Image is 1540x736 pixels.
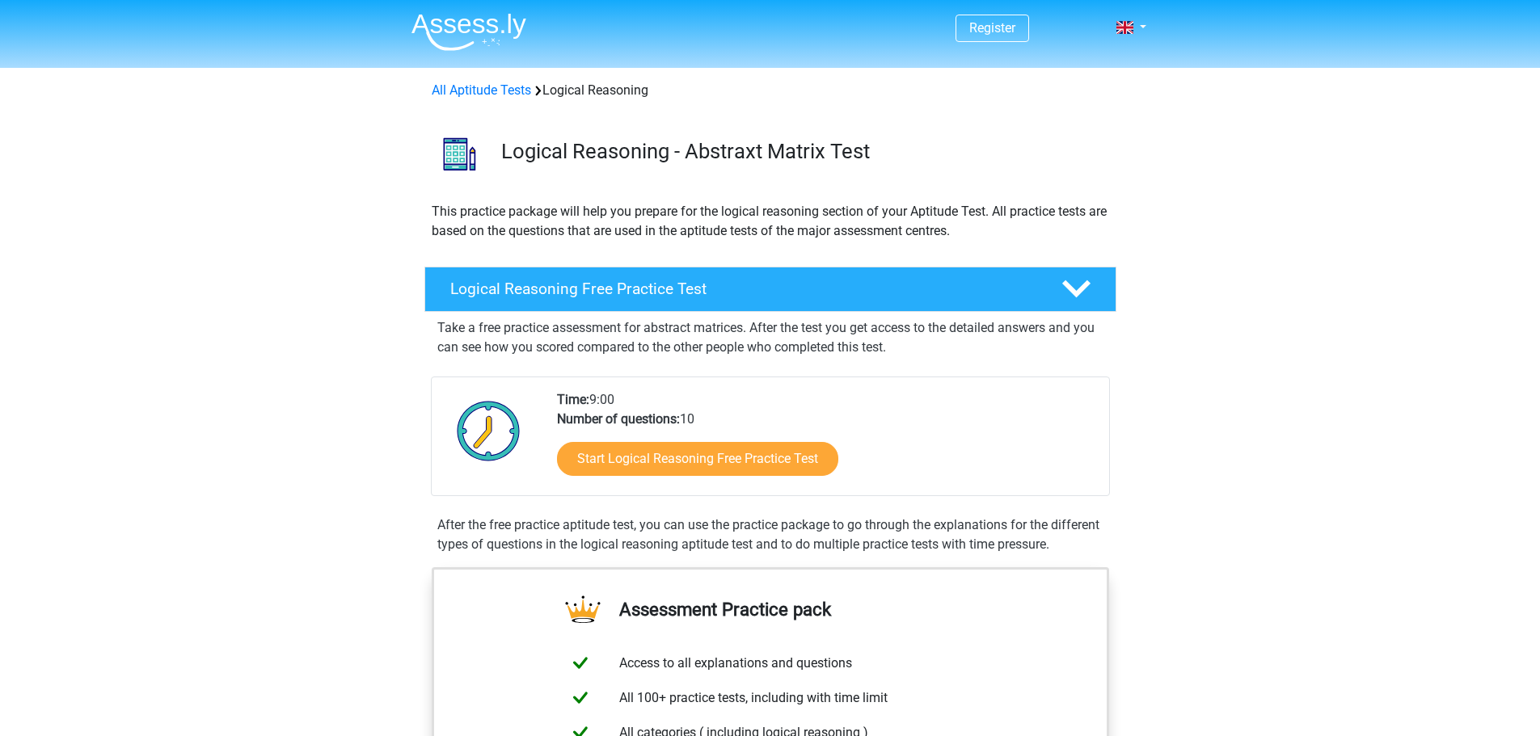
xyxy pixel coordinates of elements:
a: Start Logical Reasoning Free Practice Test [557,442,838,476]
div: 9:00 10 [545,390,1108,495]
img: logical reasoning [425,120,494,188]
h3: Logical Reasoning - Abstraxt Matrix Test [501,139,1103,164]
a: All Aptitude Tests [432,82,531,98]
a: Register [969,20,1015,36]
div: After the free practice aptitude test, you can use the practice package to go through the explana... [431,515,1110,554]
img: Assessly [411,13,526,51]
p: Take a free practice assessment for abstract matrices. After the test you get access to the detai... [437,318,1103,357]
b: Time: [557,392,589,407]
img: Clock [448,390,530,471]
a: Logical Reasoning Free Practice Test [418,267,1123,312]
p: This practice package will help you prepare for the logical reasoning section of your Aptitude Te... [432,202,1109,241]
h4: Logical Reasoning Free Practice Test [450,280,1036,298]
div: Logical Reasoning [425,81,1116,100]
b: Number of questions: [557,411,680,427]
